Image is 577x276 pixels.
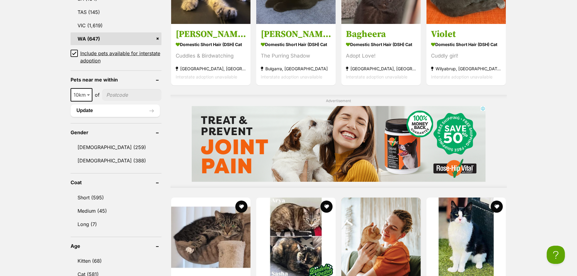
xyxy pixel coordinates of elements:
a: [PERSON_NAME] Domestic Short Hair (DSH) Cat The Purring Shadow Bulgarra, [GEOGRAPHIC_DATA] Inters... [256,24,336,85]
a: Short (595) [71,191,161,204]
div: The Purring Shadow [261,52,331,60]
a: Medium (45) [71,205,161,217]
iframe: Advertisement [192,106,486,182]
a: [PERSON_NAME] Domestic Short Hair (DSH) Cat Cuddles & Birdwatching [GEOGRAPHIC_DATA], [GEOGRAPHIC... [171,24,250,85]
button: Update [71,105,160,117]
strong: Domestic Short Hair (DSH) Cat [431,40,501,48]
span: Interstate adoption unavailable [176,74,237,79]
div: Cuddly girl! [431,52,501,60]
a: [DEMOGRAPHIC_DATA] (388) [71,154,161,167]
span: Include pets available for interstate adoption [80,50,161,64]
a: Long (7) [71,218,161,231]
iframe: Help Scout Beacon - Open [547,246,565,264]
strong: Domestic Short Hair (DSH) Cat [261,40,331,48]
button: favourite [235,201,247,213]
strong: Wilyabrup, [GEOGRAPHIC_DATA] [431,64,501,72]
a: Violet Domestic Short Hair (DSH) Cat Cuddly girl! Wilyabrup, [GEOGRAPHIC_DATA] Interstate adoptio... [426,24,506,85]
header: Pets near me within [71,77,161,82]
a: [DEMOGRAPHIC_DATA] (259) [71,141,161,154]
header: Gender [71,130,161,135]
button: favourite [320,201,333,213]
span: Interstate adoption unavailable [346,74,407,79]
input: postcode [102,89,161,101]
h3: Bagheera [346,28,416,40]
h3: Violet [431,28,501,40]
strong: Domestic Short Hair (DSH) Cat [176,40,246,48]
a: VIC (1,619) [71,19,161,32]
h3: [PERSON_NAME] [176,28,246,40]
strong: Domestic Short Hair (DSH) Cat [346,40,416,48]
span: Interstate adoption unavailable [261,74,322,79]
span: Interstate adoption unavailable [431,74,492,79]
a: Kitten (68) [71,254,161,267]
header: Coat [71,180,161,185]
div: Adopt Love! [346,52,416,60]
a: Include pets available for interstate adoption [71,50,161,64]
a: WA (647) [71,32,161,45]
header: Age [71,243,161,249]
a: TAS (145) [71,6,161,18]
strong: [GEOGRAPHIC_DATA], [GEOGRAPHIC_DATA] [176,64,246,72]
span: 10km [71,88,92,101]
span: 10km [71,91,92,99]
strong: Bulgarra, [GEOGRAPHIC_DATA] [261,64,331,72]
div: Advertisement [171,95,507,188]
button: favourite [491,201,503,213]
a: Bagheera Domestic Short Hair (DSH) Cat Adopt Love! [GEOGRAPHIC_DATA], [GEOGRAPHIC_DATA] Interstat... [341,24,421,85]
h3: [PERSON_NAME] [261,28,331,40]
span: of [95,91,100,98]
strong: [GEOGRAPHIC_DATA], [GEOGRAPHIC_DATA] [346,64,416,72]
div: Cuddles & Birdwatching [176,52,246,60]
